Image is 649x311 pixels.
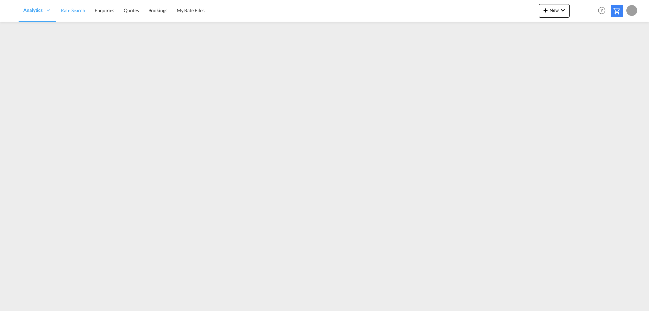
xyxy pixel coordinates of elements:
span: Analytics [23,7,43,14]
span: Help [596,5,607,16]
span: Quotes [124,7,139,13]
button: icon-plus 400-fgNewicon-chevron-down [539,4,570,18]
span: New [542,7,567,13]
div: Help [596,5,611,17]
span: Enquiries [95,7,114,13]
span: Rate Search [61,7,85,13]
md-icon: icon-plus 400-fg [542,6,550,14]
md-icon: icon-chevron-down [559,6,567,14]
span: Bookings [148,7,167,13]
span: My Rate Files [177,7,205,13]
